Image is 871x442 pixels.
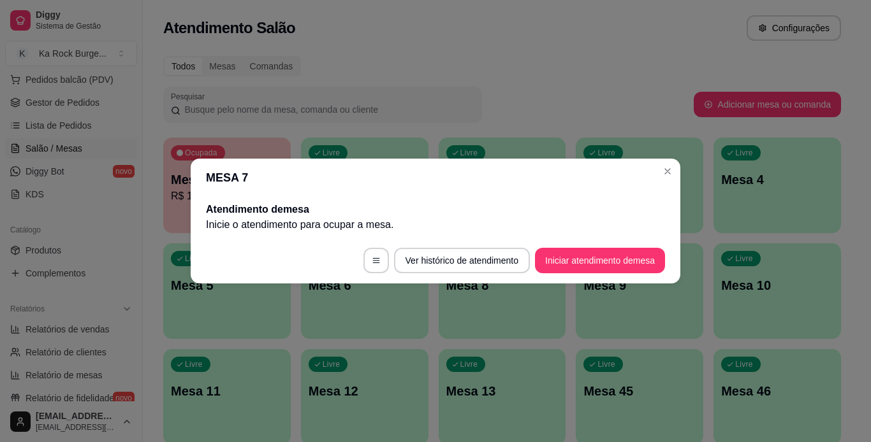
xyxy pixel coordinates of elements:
[206,202,665,217] h2: Atendimento de mesa
[394,248,530,273] button: Ver histórico de atendimento
[206,217,665,232] p: Inicie o atendimento para ocupar a mesa .
[191,159,680,197] header: MESA 7
[535,248,665,273] button: Iniciar atendimento demesa
[657,161,678,182] button: Close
